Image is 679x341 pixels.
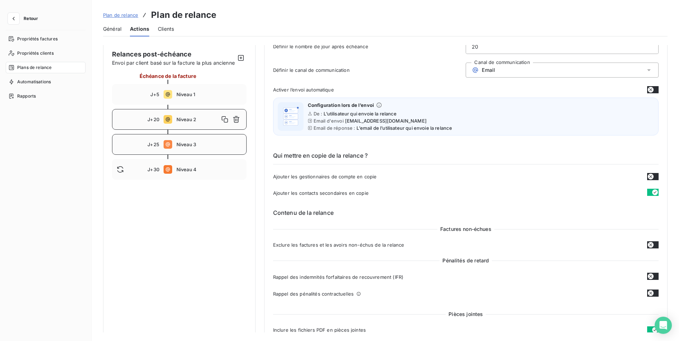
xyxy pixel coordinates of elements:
span: Email de réponse : [314,125,355,131]
span: Envoi par client basé sur la facture la plus ancienne [112,59,235,66]
span: Propriétés clients [17,50,54,56]
h3: Plan de relance [151,9,216,21]
span: Rapports [17,93,36,99]
span: Pièces jointes [446,311,486,318]
span: J+20 [147,117,159,122]
span: [EMAIL_ADDRESS][DOMAIN_NAME] [345,118,427,124]
span: Retour [24,16,38,21]
span: Rappel des pénalités contractuelles [273,291,354,297]
span: J+30 [147,167,159,172]
span: Définir le nombre de jour après échéance [273,44,466,49]
a: Propriétés factures [6,33,86,45]
span: Factures non-échues [437,226,494,233]
span: Configuration lors de l’envoi [308,102,374,108]
span: Ajouter les gestionnaires de compte en copie [273,174,377,179]
h6: Qui mettre en copie de la relance ? [273,151,659,164]
button: Retour [6,13,44,24]
span: Rappel des indemnités forfaitaires de recouvrement (IFR) [273,274,403,280]
span: Relances post-échéance [112,49,235,59]
a: Plans de relance [6,62,86,73]
span: Niveau 3 [176,142,242,147]
span: Activer l’envoi automatique [273,87,334,93]
img: illustration helper email [279,105,302,128]
span: J+5 [150,92,159,97]
a: Rapports [6,90,86,102]
span: Niveau 1 [176,92,242,97]
span: Pénalités de retard [440,257,492,264]
span: Échéance de la facture [140,72,196,80]
div: Open Intercom Messenger [655,317,672,334]
span: L’utilisateur qui envoie la relance [324,111,397,117]
span: Email [482,67,495,73]
span: Niveau 4 [176,167,242,172]
span: J+25 [147,142,159,147]
span: Exclure les factures et les avoirs non-échus de la relance [273,242,404,248]
span: Email d'envoi [314,118,344,124]
span: Niveau 2 [176,117,219,122]
span: Définir le canal de communication [273,67,466,73]
span: Propriétés factures [17,36,58,42]
a: Automatisations [6,76,86,88]
span: L’email de l’utilisateur qui envoie la relance [357,125,452,131]
span: Plan de relance [103,12,138,18]
h6: Contenu de la relance [273,208,659,217]
span: Général [103,25,121,33]
span: Clients [158,25,174,33]
a: Plan de relance [103,11,138,19]
span: Ajouter les contacts secondaires en copie [273,190,369,196]
span: Actions [130,25,149,33]
a: Propriétés clients [6,48,86,59]
span: De : [314,111,322,117]
span: Plans de relance [17,64,52,71]
span: Automatisations [17,79,51,85]
span: Inclure les fichiers PDF en pièces jointes [273,327,366,333]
